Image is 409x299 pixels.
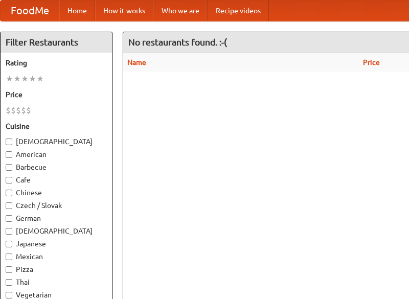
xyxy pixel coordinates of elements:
label: Chinese [6,188,107,198]
input: [DEMOGRAPHIC_DATA] [6,228,12,235]
h5: Cuisine [6,121,107,131]
input: Chinese [6,190,12,196]
a: Who we are [153,1,208,21]
li: ★ [29,73,36,84]
input: German [6,215,12,222]
input: Thai [6,279,12,286]
label: Barbecue [6,162,107,172]
a: Price [363,58,380,66]
li: ★ [6,73,13,84]
h5: Rating [6,58,107,68]
label: German [6,213,107,223]
li: ★ [36,73,44,84]
input: Mexican [6,254,12,260]
input: [DEMOGRAPHIC_DATA] [6,139,12,145]
a: Home [59,1,95,21]
li: $ [16,105,21,116]
ng-pluralize: No restaurants found. :-( [128,37,227,47]
li: $ [21,105,26,116]
input: American [6,151,12,158]
label: Japanese [6,239,107,249]
label: Cafe [6,175,107,185]
a: Name [127,58,146,66]
label: [DEMOGRAPHIC_DATA] [6,136,107,147]
li: $ [26,105,31,116]
li: ★ [13,73,21,84]
input: Cafe [6,177,12,183]
input: Pizza [6,266,12,273]
label: [DEMOGRAPHIC_DATA] [6,226,107,236]
label: Pizza [6,264,107,274]
input: Czech / Slovak [6,202,12,209]
label: Czech / Slovak [6,200,107,211]
li: $ [11,105,16,116]
label: Thai [6,277,107,287]
input: Barbecue [6,164,12,171]
li: ★ [21,73,29,84]
label: Mexican [6,251,107,262]
a: FoodMe [1,1,59,21]
label: American [6,149,107,159]
h4: Filter Restaurants [1,32,112,53]
input: Japanese [6,241,12,247]
input: Vegetarian [6,292,12,298]
li: $ [6,105,11,116]
a: Recipe videos [208,1,269,21]
h5: Price [6,89,107,100]
a: How it works [95,1,153,21]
